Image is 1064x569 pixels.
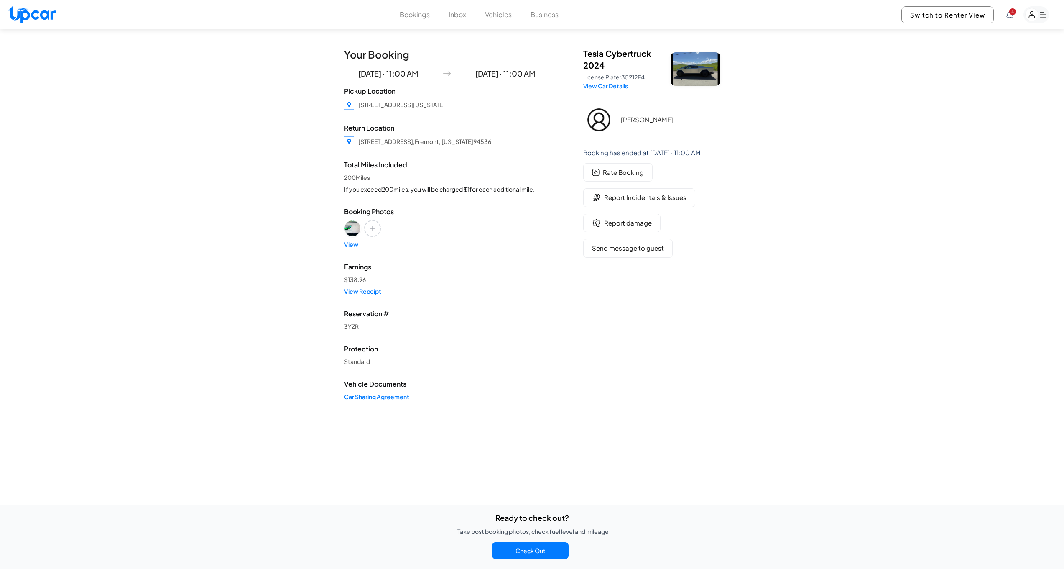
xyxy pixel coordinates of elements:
img: Location Icon [344,136,354,146]
button: Send message to guest [583,239,673,258]
button: Bookings [400,10,430,20]
button: Check Out [492,542,569,559]
h6: Booking has ended at [DATE] · 11:00 AM [583,149,720,156]
span: Report damage [604,218,652,228]
button: Inbox [449,10,466,20]
p: License Plate: [583,73,661,81]
button: Business [531,10,559,20]
span: Pickup Location [344,86,550,96]
h3: Tesla Cybertruck 2024 [583,48,661,71]
h1: Your Booking [344,48,550,61]
div: $ 138.96 [344,275,550,284]
p: [DATE] · 11:00 AM [344,68,433,79]
span: Report Incidentals & Issues [604,193,686,202]
button: ratingReport damage [583,214,661,233]
h3: [PERSON_NAME] [621,116,717,123]
span: Booking Photos [344,207,550,217]
span: You have new notifications [1009,8,1016,15]
p: [DATE] · 11:00 AM [461,68,550,79]
p: Take post booking photos, check fuel level and mileage [457,527,609,536]
div: Add or view more images [364,220,381,237]
button: rate bookingRate Booking [583,163,653,182]
a: Car Sharing Agreement [344,392,550,401]
button: Switch to Renter View [901,6,994,23]
img: rating [592,219,601,227]
span: Reservation # [344,309,550,319]
a: View [344,240,550,249]
a: View Car Details [583,82,628,90]
img: rate booking [592,169,600,176]
a: View Receipt [344,287,550,295]
div: [STREET_ADDRESS][US_STATE] [358,100,445,109]
p: Ready to check out? [495,512,569,524]
span: Total Miles Included [344,160,550,170]
span: Protection [344,344,550,354]
div: If you exceed 200 miles, you will be charged $ 1 for each additional mile. [344,185,550,193]
span: Rate Booking [603,168,644,177]
span: Return Location [344,123,550,133]
img: Upcar Logo [8,5,56,23]
img: Arrow Icon [443,69,451,78]
button: charge for incidentalsReport Incidentals & Issues [583,188,695,207]
img: Tesla Cybertruck 2024 [671,52,720,86]
div: [STREET_ADDRESS], Fremont , [US_STATE] 94536 [358,137,491,146]
span: 35212E4 [621,73,645,81]
span: Vehicle Documents [344,379,550,389]
div: 3YZR [344,322,550,331]
img: Booking photo 1 [344,220,360,236]
img: Location Icon [344,100,354,110]
img: Nasir Bari Profile [583,104,615,136]
a: Standard [344,357,550,366]
div: View image 1 [344,220,361,237]
span: 200 Miles [344,173,550,182]
span: Earnings [344,262,550,272]
button: Vehicles [485,10,512,20]
img: charge for incidentals [592,193,601,202]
